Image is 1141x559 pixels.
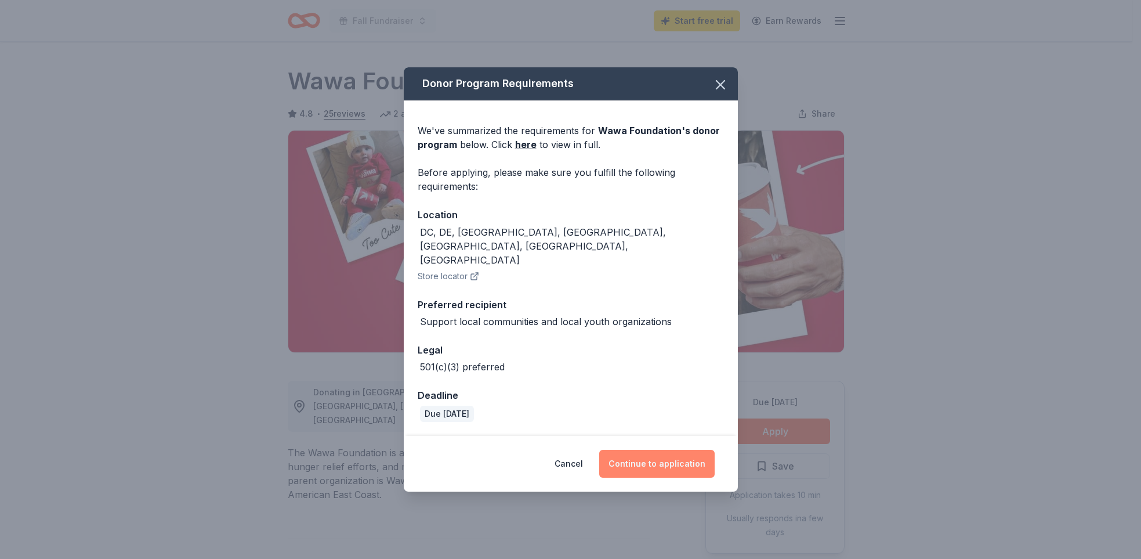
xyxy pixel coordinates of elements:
[418,297,724,312] div: Preferred recipient
[420,360,505,374] div: 501(c)(3) preferred
[418,124,724,152] div: We've summarized the requirements for below. Click to view in full.
[418,207,724,222] div: Location
[515,138,537,152] a: here
[420,406,474,422] div: Due [DATE]
[404,67,738,100] div: Donor Program Requirements
[418,165,724,193] div: Before applying, please make sure you fulfill the following requirements:
[418,342,724,358] div: Legal
[420,315,672,329] div: Support local communities and local youth organizations
[418,388,724,403] div: Deadline
[599,450,715,478] button: Continue to application
[418,269,479,283] button: Store locator
[555,450,583,478] button: Cancel
[420,225,724,267] div: DC, DE, [GEOGRAPHIC_DATA], [GEOGRAPHIC_DATA], [GEOGRAPHIC_DATA], [GEOGRAPHIC_DATA], [GEOGRAPHIC_D...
